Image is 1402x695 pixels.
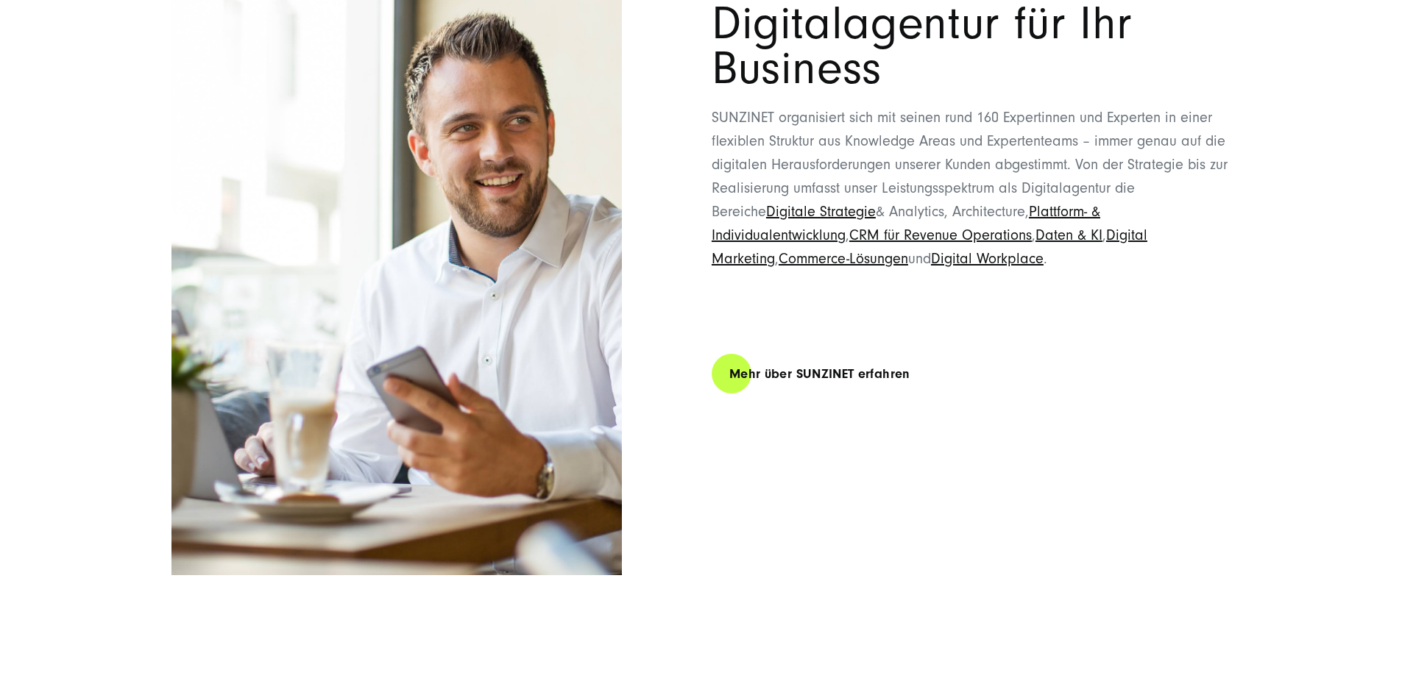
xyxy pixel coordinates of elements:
[712,227,1147,267] a: Digital Marketing
[931,251,1044,267] a: Digital Workplace
[849,227,1032,243] a: CRM für Revenue Operations
[712,353,928,395] a: Mehr über SUNZINET erfahren
[712,106,1231,271] p: SUNZINET organisiert sich mit seinen rund 160 Expertinnen und Experten in einer flexiblen Struktu...
[712,204,1100,243] a: Plattform- & Individualentwicklung
[779,251,908,267] a: Commerce-Lösungen
[1035,227,1102,243] a: Daten & KI
[766,204,876,220] a: Digitale Strategie
[712,1,1231,91] h2: Digitalagentur für Ihr Business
